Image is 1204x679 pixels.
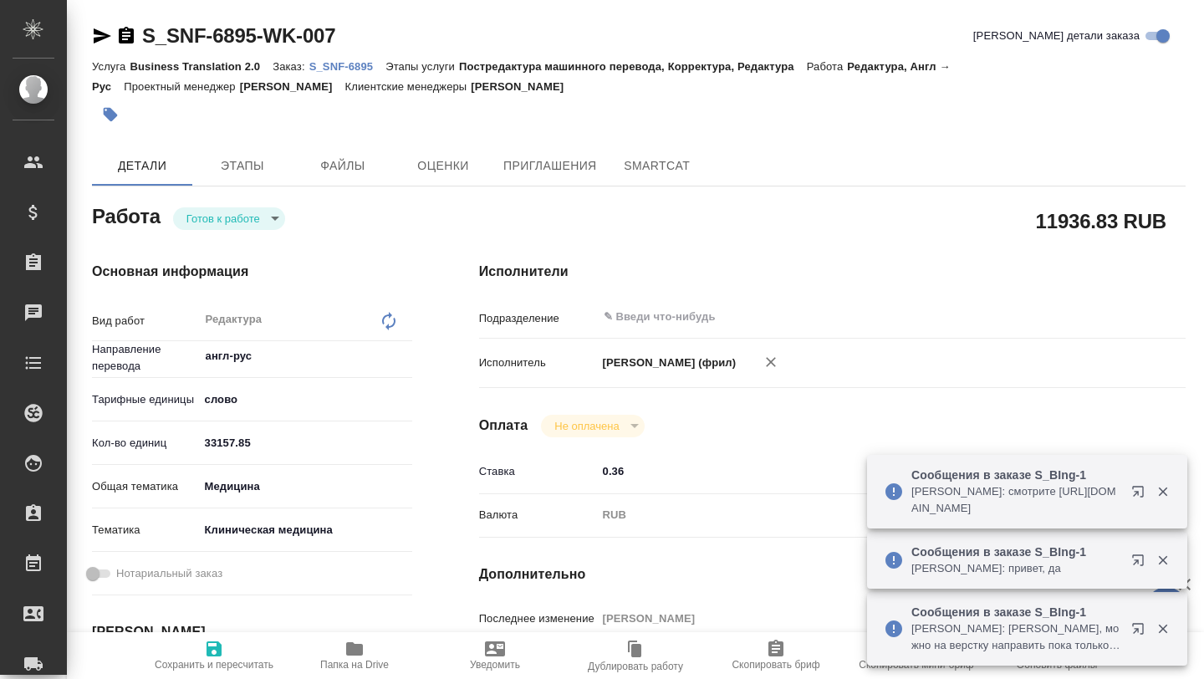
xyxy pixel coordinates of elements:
[92,391,199,408] p: Тарифные единицы
[588,661,683,672] span: Дублировать работу
[479,463,597,480] p: Ставка
[284,632,425,679] button: Папка на Drive
[479,355,597,371] p: Исполнитель
[479,310,597,327] p: Подразделение
[181,212,265,226] button: Готов к работе
[1121,544,1161,584] button: Открыть в новой вкладке
[92,313,199,329] p: Вид работ
[732,659,819,671] span: Скопировать бриф
[479,262,1186,282] h4: Исполнители
[479,416,528,436] h4: Оплата
[102,156,182,176] span: Детали
[597,606,1127,630] input: Пустое поле
[92,435,199,452] p: Кол-во единиц
[459,60,807,73] p: Постредактура машинного перевода, Корректура, Редактура
[911,560,1120,577] p: [PERSON_NAME]: привет, да
[911,620,1120,654] p: [PERSON_NAME]: [PERSON_NAME], можно на верстку направить пока только на англ? на рус будет ближе ...
[92,26,112,46] button: Скопировать ссылку для ЯМессенджера
[273,60,309,73] p: Заказ:
[973,28,1140,44] span: [PERSON_NAME] детали заказа
[199,472,412,501] div: Медицина
[752,344,789,380] button: Удалить исполнителя
[846,632,987,679] button: Скопировать мини-бриф
[1121,612,1161,652] button: Открыть в новой вкладке
[240,80,345,93] p: [PERSON_NAME]
[345,80,472,93] p: Клиентские менеджеры
[309,59,386,73] a: S_SNF-6895
[403,355,406,358] button: Open
[144,632,284,679] button: Сохранить и пересчитать
[199,516,412,544] div: Клиническая медицина
[911,467,1120,483] p: Сообщения в заказе S_BIng-1
[303,156,383,176] span: Файлы
[1036,207,1166,235] h2: 11936.83 RUB
[403,156,483,176] span: Оценки
[92,622,412,642] h4: [PERSON_NAME]
[470,659,520,671] span: Уведомить
[1145,484,1180,499] button: Закрыть
[807,60,848,73] p: Работа
[597,459,1127,483] input: ✎ Введи что-нибудь
[202,156,283,176] span: Этапы
[92,200,161,230] h2: Работа
[479,610,597,627] p: Последнее изменение
[549,419,624,433] button: Не оплачена
[92,96,129,133] button: Добавить тэг
[425,632,565,679] button: Уведомить
[541,415,644,437] div: Готов к работе
[1145,621,1180,636] button: Закрыть
[199,431,412,455] input: ✎ Введи что-нибудь
[617,156,697,176] span: SmartCat
[92,522,199,539] p: Тематика
[706,632,846,679] button: Скопировать бриф
[1145,553,1180,568] button: Закрыть
[199,385,412,414] div: слово
[479,564,1186,585] h4: Дополнительно
[320,659,389,671] span: Папка на Drive
[173,207,285,230] div: Готов к работе
[92,60,130,73] p: Услуга
[911,544,1120,560] p: Сообщения в заказе S_BIng-1
[503,156,597,176] span: Приглашения
[92,478,199,495] p: Общая тематика
[471,80,576,93] p: [PERSON_NAME]
[124,80,239,93] p: Проектный менеджер
[116,26,136,46] button: Скопировать ссылку
[155,659,273,671] span: Сохранить и пересчитать
[479,507,597,523] p: Валюта
[92,262,412,282] h4: Основная информация
[1118,315,1121,319] button: Open
[385,60,459,73] p: Этапы услуги
[602,307,1066,327] input: ✎ Введи что-нибудь
[309,60,386,73] p: S_SNF-6895
[911,604,1120,620] p: Сообщения в заказе S_BIng-1
[597,355,737,371] p: [PERSON_NAME] (фрил)
[142,24,335,47] a: S_SNF-6895-WK-007
[597,501,1127,529] div: RUB
[565,632,706,679] button: Дублировать работу
[116,565,222,582] span: Нотариальный заказ
[92,341,199,375] p: Направление перевода
[130,60,273,73] p: Business Translation 2.0
[911,483,1120,517] p: [PERSON_NAME]: смотрите [URL][DOMAIN_NAME]
[1121,475,1161,515] button: Открыть в новой вкладке
[859,659,973,671] span: Скопировать мини-бриф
